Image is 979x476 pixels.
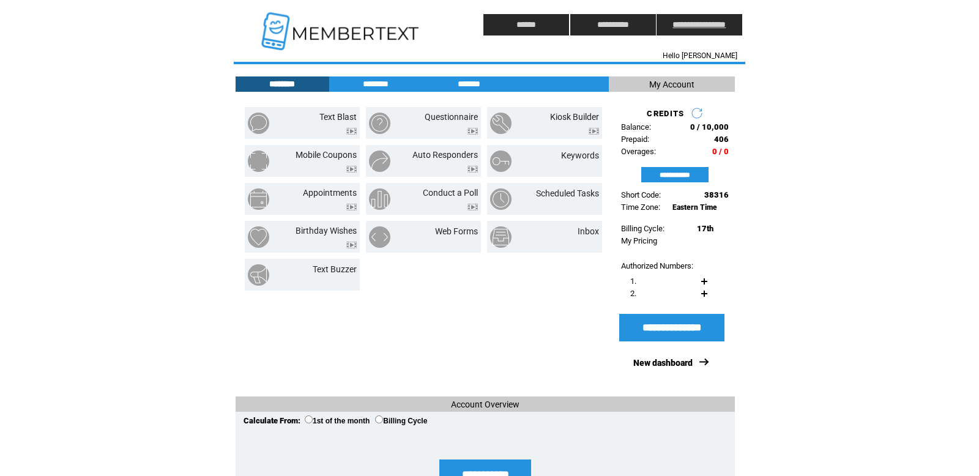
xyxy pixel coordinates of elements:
a: New dashboard [633,358,693,368]
span: CREDITS [647,109,684,118]
img: keywords.png [490,151,512,172]
img: text-buzzer.png [248,264,269,286]
span: Calculate From: [244,416,300,425]
span: Short Code: [621,190,661,199]
img: video.png [589,128,599,135]
span: Balance: [621,122,651,132]
img: video.png [346,204,357,210]
label: Billing Cycle [375,417,427,425]
span: Eastern Time [672,203,717,212]
img: kiosk-builder.png [490,113,512,134]
input: 1st of the month [305,415,313,423]
a: Text Buzzer [313,264,357,274]
a: Text Blast [319,112,357,122]
a: Questionnaire [425,112,478,122]
img: video.png [346,166,357,173]
img: inbox.png [490,226,512,248]
span: Prepaid: [621,135,649,144]
img: questionnaire.png [369,113,390,134]
span: Billing Cycle: [621,224,664,233]
a: Appointments [303,188,357,198]
img: scheduled-tasks.png [490,188,512,210]
span: 406 [714,135,729,144]
input: Billing Cycle [375,415,383,423]
img: text-blast.png [248,113,269,134]
img: video.png [467,204,478,210]
span: 0 / 10,000 [690,122,729,132]
span: Hello [PERSON_NAME] [663,51,737,60]
img: video.png [467,166,478,173]
a: Keywords [561,151,599,160]
span: Overages: [621,147,656,156]
span: 2. [630,289,636,298]
img: mobile-coupons.png [248,151,269,172]
span: Time Zone: [621,203,660,212]
label: 1st of the month [305,417,370,425]
span: My Account [649,80,694,89]
a: Kiosk Builder [550,112,599,122]
img: video.png [346,242,357,248]
a: Auto Responders [412,150,478,160]
a: Mobile Coupons [296,150,357,160]
img: auto-responders.png [369,151,390,172]
span: 0 / 0 [712,147,729,156]
a: Conduct a Poll [423,188,478,198]
img: web-forms.png [369,226,390,248]
img: conduct-a-poll.png [369,188,390,210]
span: 17th [697,224,713,233]
img: birthday-wishes.png [248,226,269,248]
a: Inbox [578,226,599,236]
img: appointments.png [248,188,269,210]
a: Birthday Wishes [296,226,357,236]
img: video.png [467,128,478,135]
span: Account Overview [451,400,519,409]
a: Scheduled Tasks [536,188,599,198]
a: My Pricing [621,236,657,245]
span: 1. [630,277,636,286]
span: Authorized Numbers: [621,261,693,270]
span: 38316 [704,190,729,199]
img: video.png [346,128,357,135]
a: Web Forms [435,226,478,236]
